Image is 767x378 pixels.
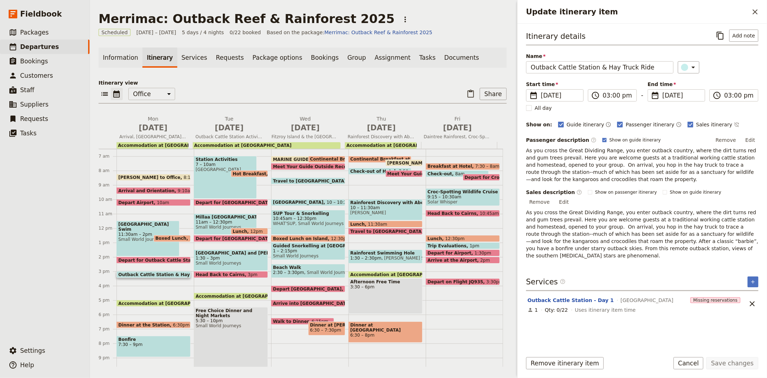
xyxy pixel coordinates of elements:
div: Depart for [GEOGRAPHIC_DATA] [194,199,268,206]
span: Help [20,361,34,369]
span: [DATE] [348,122,415,133]
div: 7 pm [99,326,117,332]
div: Millaa [GEOGRAPHIC_DATA]11am – 12:30pmSmall World Journeys [194,213,257,235]
span: Accommodation at [GEOGRAPHIC_DATA] [350,272,451,277]
span: Depart for [GEOGRAPHIC_DATA] [196,236,276,241]
h2: Mon [119,115,187,133]
span: 11am – 12:30pm [196,220,255,225]
span: Rainforest Swimming Hole [350,251,421,256]
a: Requests [211,48,248,68]
div: Accommodation at [GEOGRAPHIC_DATA] [117,142,188,149]
span: ​ [529,91,538,100]
div: ​ [682,63,698,72]
div: 10 am [99,197,117,202]
span: - [641,91,643,102]
div: Outback Cattle Station & Hay Truck Ride [117,271,191,278]
div: 7 am [99,153,117,159]
span: [DATE] [424,122,491,133]
button: Wed [DATE]Fitzroy Island & the [GEOGRAPHIC_DATA] with Paddleboarding and [GEOGRAPHIC_DATA] [269,115,345,142]
div: Depart for Croc Cruise [463,174,500,181]
span: 3:30pm [487,279,503,284]
span: 8am [455,171,465,176]
input: ​ [724,91,754,100]
span: ​ [591,137,597,143]
span: Small World Journeys [304,270,353,275]
span: Continental Breakfast at Hotel [310,157,388,162]
span: 7 – 10am [196,162,255,167]
span: Customers [20,72,53,79]
button: Share [480,88,507,100]
span: ​ [576,189,582,195]
div: 12 pm [99,225,117,231]
div: Qty: 0/22 [545,306,568,314]
span: Meet Your Guide Outside Reception & Depart [273,164,386,169]
span: 2pm [480,258,490,262]
span: Trip Evaluations [428,243,470,248]
div: Rainforest Swimming Hole1:30 – 2:30pm[PERSON_NAME] Swimming Hole [348,249,423,264]
span: [DATE] [196,122,263,133]
span: [PERSON_NAME] to Office [118,175,183,180]
div: [PERSON_NAME] to Office [385,159,423,166]
span: Requests [20,115,48,122]
span: 2:30 – 3:30pm [273,270,304,275]
span: Guided Snorkelling at [GEOGRAPHIC_DATA] [273,243,343,248]
div: Accommodation at [GEOGRAPHIC_DATA]Accommodation at [GEOGRAPHIC_DATA]Accommodation at [GEOGRAPHIC_... [117,142,497,149]
span: Dinner at [GEOGRAPHIC_DATA] [350,323,421,333]
span: Depart on Flight JQ935 [428,279,487,284]
button: Fri [DATE]Daintree Rainforest, Croc-Spotting Cruise and Depart [421,115,497,142]
a: Bookings [307,48,343,68]
div: Accommodation at [GEOGRAPHIC_DATA] [193,142,341,149]
div: Accommodation at [GEOGRAPHIC_DATA] [345,142,417,149]
span: Free Choice Dinner and Night Markets [196,308,266,318]
input: ​ [603,91,632,100]
span: Arrive at the Airport [428,258,480,262]
div: Lunch12:30pm [426,235,500,242]
div: 11 am [99,211,117,217]
span: 5:30 – 10pm [196,318,266,323]
span: Head Back to Cairns [196,272,248,277]
span: Croc-Spotting Wildlife Cruise [428,189,498,194]
span: Start time [526,81,584,88]
button: Close drawer [749,6,761,18]
div: Dinner at [PERSON_NAME][GEOGRAPHIC_DATA]6:30 – 7:30pm [308,321,345,336]
span: [PERSON_NAME] to Office [387,161,452,165]
div: 9 pm [99,355,117,361]
div: 4 pm [99,283,117,289]
button: Unlink service [746,298,758,310]
button: Remove itinerary item [526,357,604,369]
span: Small World Journeys [118,237,178,242]
div: [GEOGRAPHIC_DATA]10 – 10:30am [271,199,345,206]
div: 2 pm [99,254,117,260]
span: Depart [GEOGRAPHIC_DATA] [273,287,345,291]
div: Rainforest Discovery with Aboriginal Guide10 – 11:30am[PERSON_NAME] [348,199,423,220]
span: [GEOGRAPHIC_DATA] [273,200,327,205]
div: 1 [528,306,538,314]
div: Depart for Outback Cattle Station [117,257,191,264]
span: Fitzroy Island & the [GEOGRAPHIC_DATA] with Paddleboarding and [GEOGRAPHIC_DATA] [269,134,342,140]
div: Depart Airport10am [117,199,191,206]
button: ​ [678,61,699,73]
span: Daintree Rainforest, Croc-Spotting Cruise and Depart [421,134,494,140]
span: Accommodation at [GEOGRAPHIC_DATA] [118,143,215,148]
h2: Tue [196,115,263,133]
div: [GEOGRAPHIC_DATA] Swim11:30am – 2pmSmall World Journeys [117,221,179,256]
div: Croc-Spotting Wildlife Cruise9:15 – 10:30amSolar Whisper [426,188,500,206]
span: 11:30am [368,222,387,226]
div: Arrival and Orientation9:10am [117,187,191,194]
button: Add service inclusion [748,276,758,287]
div: Walk to Dinner6:15pm [271,318,334,325]
button: Save changes [706,357,758,369]
span: 12:30 – 1pm [190,236,216,241]
label: Sales description [526,189,582,196]
button: Remove [712,135,739,145]
div: Check-out8am [426,170,489,177]
span: [PERSON_NAME] Swimming Hole [382,256,455,261]
div: Lunch11:30am [348,221,423,228]
div: Depart for [GEOGRAPHIC_DATA] [194,235,268,242]
div: Accommodation at [GEOGRAPHIC_DATA] [117,300,191,307]
div: Hot Breakfast [231,170,268,177]
span: Tasks [20,130,37,137]
a: Package options [248,48,306,68]
h1: Merrimac: Outback Reef & Rainforest 2025 [99,12,395,26]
